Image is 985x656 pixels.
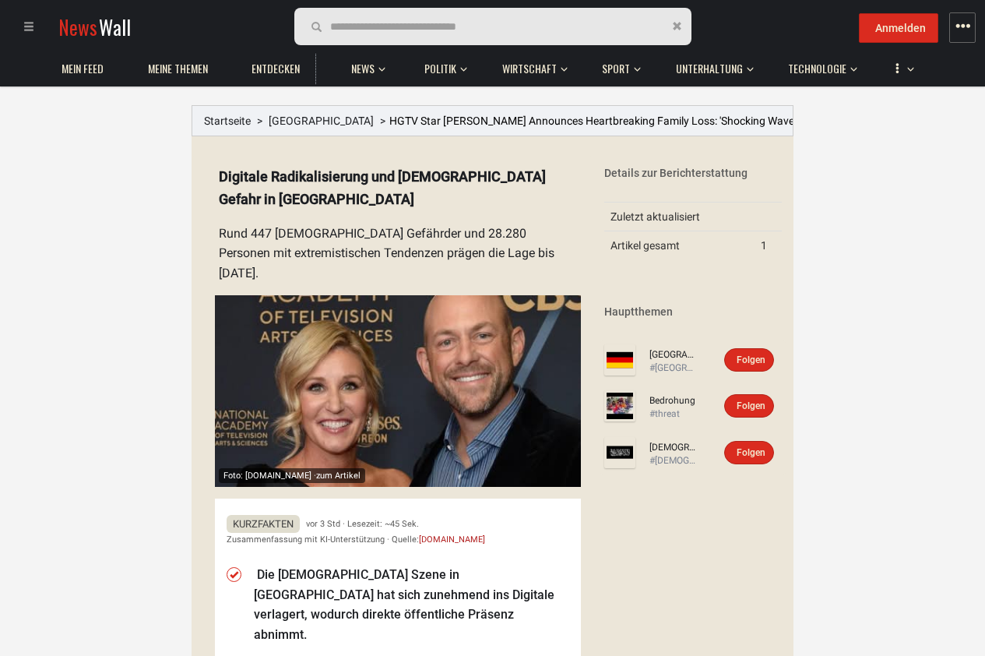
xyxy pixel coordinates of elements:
a: Sport [594,54,638,84]
td: Zuletzt aktualisiert [604,203,754,231]
span: Wall [99,12,131,41]
span: Meine Themen [148,62,208,76]
div: Hauptthemen [604,304,782,319]
span: Folgen [737,447,765,458]
img: Profilbild von Deutschland [604,344,635,376]
span: zum Artikel [316,471,361,481]
button: News [343,47,390,84]
td: 1 [755,231,782,260]
a: News [343,54,382,84]
div: #[GEOGRAPHIC_DATA] [649,362,696,375]
span: HGTV Star [PERSON_NAME] Announces Heartbreaking Family Loss: 'Shocking Waves of Grief' [389,115,839,127]
span: Folgen [737,354,765,365]
button: Unterhaltung [668,47,754,84]
li: Die [DEMOGRAPHIC_DATA] Szene in [GEOGRAPHIC_DATA] hat sich zunehmend ins Digitale verlagert, wodu... [254,565,569,644]
a: [GEOGRAPHIC_DATA] [649,348,696,362]
div: Foto: [DOMAIN_NAME] · [219,468,365,483]
a: Startseite [204,115,251,127]
img: Profilbild von Bedrohung [604,390,635,421]
button: Technologie [780,47,857,84]
span: Technologie [788,62,846,76]
img: Vorschaubild von welt.de [215,295,581,487]
a: Unterhaltung [668,54,751,84]
button: Politik [417,47,467,84]
div: #threat [649,407,696,421]
button: Sport [594,47,641,84]
span: Sport [602,62,630,76]
a: [DEMOGRAPHIC_DATA] [649,441,696,454]
a: Technologie [780,54,854,84]
span: Unterhaltung [676,62,743,76]
button: Wirtschaft [494,47,568,84]
span: Entdecken [252,62,300,76]
span: Politik [424,62,456,76]
span: Folgen [737,400,765,411]
img: Profilbild von Islamismus [604,437,635,468]
a: NewsWall [58,12,131,41]
span: Wirtschaft [502,62,557,76]
td: Artikel gesamt [604,231,754,260]
a: [DOMAIN_NAME] [419,534,485,545]
span: Anmelden [875,22,926,34]
div: Details zur Berichterstattung [604,165,782,181]
div: vor 3 Std · Lesezeit: ~45 Sek. Zusammenfassung mit KI-Unterstützung · Quelle: [227,517,569,546]
span: News [58,12,97,41]
span: Kurzfakten [227,515,300,533]
a: Foto: [DOMAIN_NAME] ·zum Artikel [215,295,581,487]
a: [GEOGRAPHIC_DATA] [269,115,374,127]
span: Mein Feed [62,62,104,76]
a: Bedrohung [649,394,696,407]
span: News [351,62,375,76]
div: #[DEMOGRAPHIC_DATA] [649,454,696,467]
a: Wirtschaft [494,54,565,84]
a: Politik [417,54,464,84]
button: Anmelden [859,13,938,43]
